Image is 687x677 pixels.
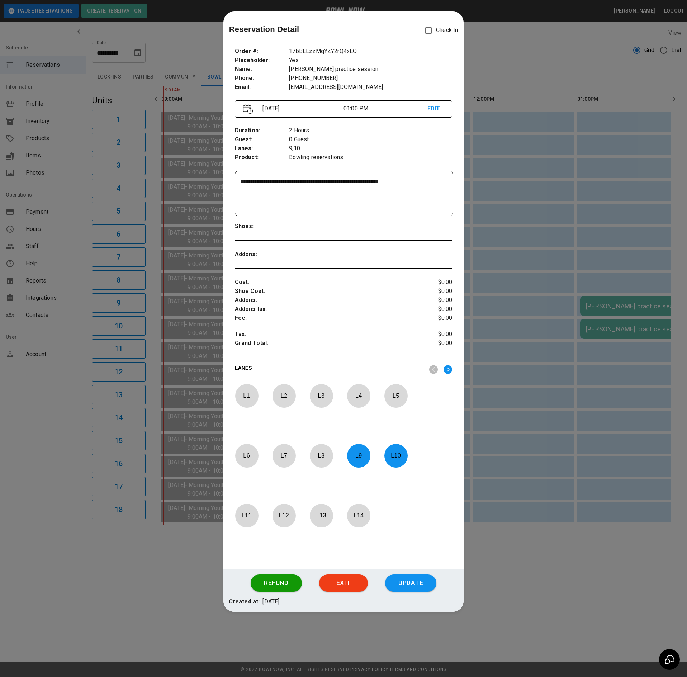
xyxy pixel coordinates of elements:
[416,305,452,314] p: $0.00
[235,287,416,296] p: Shoe Cost :
[235,507,259,524] p: L 11
[243,104,253,114] img: Vector
[235,135,289,144] p: Guest :
[309,387,333,404] p: L 3
[309,447,333,464] p: L 8
[289,135,452,144] p: 0 Guest
[416,339,452,350] p: $0.00
[235,56,289,65] p: Placeholder :
[229,23,299,35] p: Reservation Detail
[235,305,416,314] p: Addons tax :
[289,144,452,153] p: 9,10
[427,104,444,113] p: EDIT
[235,296,416,305] p: Addons :
[421,23,458,38] p: Check In
[235,447,259,464] p: L 6
[347,507,370,524] p: L 14
[235,126,289,135] p: Duration :
[289,74,452,83] p: [PHONE_NUMBER]
[384,387,408,404] p: L 5
[416,278,452,287] p: $0.00
[235,47,289,56] p: Order # :
[251,574,302,592] button: Refund
[272,447,296,464] p: L 7
[347,387,370,404] p: L 4
[289,83,452,92] p: [EMAIL_ADDRESS][DOMAIN_NAME]
[260,104,343,113] p: [DATE]
[235,339,416,350] p: Grand Total :
[385,574,436,592] button: Update
[416,314,452,323] p: $0.00
[343,104,427,113] p: 01:00 PM
[416,287,452,296] p: $0.00
[272,387,296,404] p: L 2
[347,447,370,464] p: L 9
[444,365,452,374] img: right.svg
[235,250,289,259] p: Addons :
[235,83,289,92] p: Email :
[416,330,452,339] p: $0.00
[309,507,333,524] p: L 13
[235,74,289,83] p: Phone :
[289,153,452,162] p: Bowling reservations
[235,153,289,162] p: Product :
[235,387,259,404] p: L 1
[289,65,452,74] p: [PERSON_NAME] practice session
[235,144,289,153] p: Lanes :
[235,314,416,323] p: Fee :
[429,365,438,374] img: nav_left.svg
[235,330,416,339] p: Tax :
[416,296,452,305] p: $0.00
[262,597,279,606] p: [DATE]
[235,65,289,74] p: Name :
[289,126,452,135] p: 2 Hours
[384,447,408,464] p: L 10
[229,597,260,606] p: Created at:
[289,47,452,56] p: 17bBLLzzMqYZY2rQ4xEQ
[235,278,416,287] p: Cost :
[289,56,452,65] p: Yes
[235,222,289,231] p: Shoes :
[272,507,296,524] p: L 12
[319,574,368,592] button: Exit
[235,364,424,374] p: LANES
